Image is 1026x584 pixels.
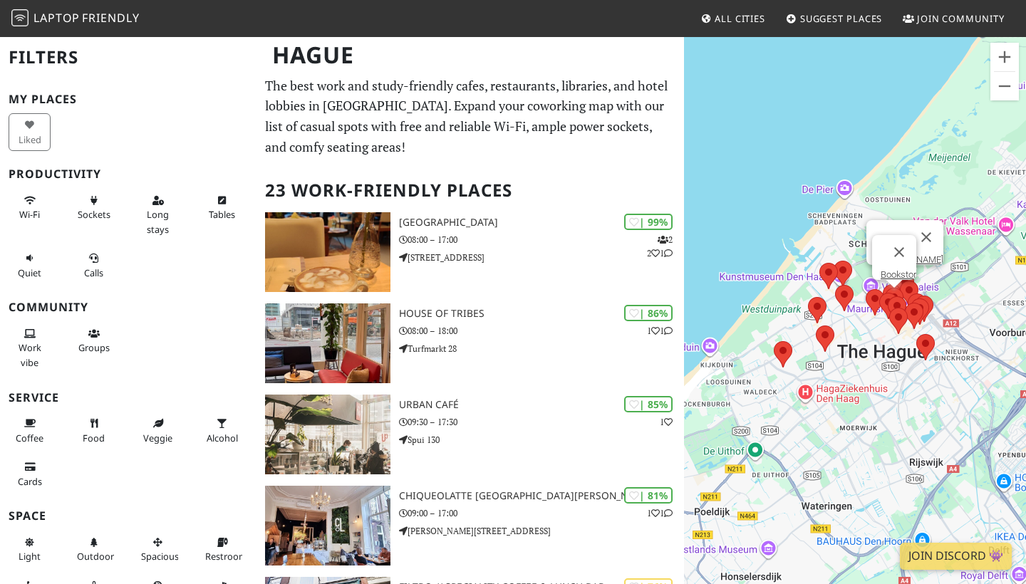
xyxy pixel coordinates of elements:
h2: 23 Work-Friendly Places [265,169,675,212]
span: Restroom [205,550,247,563]
span: Power sockets [78,208,110,221]
span: Natural light [19,550,41,563]
p: The best work and study-friendly cafes, restaurants, libraries, and hotel lobbies in [GEOGRAPHIC_... [265,75,675,157]
a: Chiqueolatte Den Haag | 81% 11 Chiqueolatte [GEOGRAPHIC_DATA][PERSON_NAME] 09:00 – 17:00 [PERSON_... [256,486,684,565]
span: Credit cards [18,475,42,488]
a: House of Tribes | 86% 11 House of Tribes 08:00 – 18:00 Turfmarkt 28 [256,303,684,383]
button: Wi-Fi [9,189,51,226]
span: Stable Wi-Fi [19,208,40,221]
button: Sockets [73,189,115,226]
a: LaptopFriendly LaptopFriendly [11,6,140,31]
p: 08:00 – 18:00 [399,324,684,338]
span: Food [83,432,105,444]
button: Restroom [201,531,243,568]
button: Zoom in [990,43,1019,71]
p: [PERSON_NAME][STREET_ADDRESS] [399,524,684,538]
p: 09:00 – 17:00 [399,506,684,520]
h3: Urban Café [399,399,684,411]
span: All Cities [715,12,765,25]
span: Coffee [16,432,43,444]
span: Spacious [141,550,179,563]
img: Urban Café [265,395,390,474]
h1: Hague [261,36,681,75]
a: Bookstor [881,269,916,280]
p: 1 1 [647,324,673,338]
a: Barista Cafe Frederikstraat | 99% 221 [GEOGRAPHIC_DATA] 08:00 – 17:00 [STREET_ADDRESS] [256,212,684,292]
h3: House of Tribes [399,308,684,320]
img: House of Tribes [265,303,390,383]
p: 1 [660,415,673,429]
h3: Space [9,509,248,523]
h3: [GEOGRAPHIC_DATA] [399,217,684,229]
span: Join Community [917,12,1005,25]
h2: Filters [9,36,248,79]
button: Quiet [9,246,51,284]
button: Veggie [137,412,179,449]
button: Zoom out [990,72,1019,100]
button: Cards [9,455,51,493]
button: Light [9,531,51,568]
a: Urban Café | 85% 1 Urban Café 09:30 – 17:30 Spui 130 [256,395,684,474]
button: Alcohol [201,412,243,449]
button: Food [73,412,115,449]
span: Veggie [143,432,172,444]
span: Friendly [82,10,139,26]
p: 1 1 [647,506,673,520]
img: LaptopFriendly [11,9,28,26]
h3: Chiqueolatte [GEOGRAPHIC_DATA][PERSON_NAME] [399,490,684,502]
button: Work vibe [9,322,51,374]
span: Laptop [33,10,80,26]
p: Turfmarkt 28 [399,342,684,355]
span: Outdoor area [77,550,114,563]
a: All Cities [695,6,771,31]
button: Groups [73,322,115,360]
img: Barista Cafe Frederikstraat [265,212,390,292]
button: Coffee [9,412,51,449]
h3: Productivity [9,167,248,181]
span: Long stays [147,208,169,235]
button: Spacious [137,531,179,568]
a: Join Community [897,6,1010,31]
span: Video/audio calls [84,266,103,279]
a: Join Discord 👾 [900,543,1012,570]
div: | 85% [624,396,673,412]
div: | 86% [624,305,673,321]
h3: Community [9,301,248,314]
a: Suggest Places [780,6,888,31]
p: 2 2 1 [647,233,673,260]
div: | 81% [624,487,673,504]
h3: Service [9,391,248,405]
p: 09:30 – 17:30 [399,415,684,429]
span: Quiet [18,266,41,279]
button: Calls [73,246,115,284]
button: Tables [201,189,243,226]
h3: My Places [9,93,248,106]
span: People working [19,341,41,368]
button: Close [882,235,916,269]
button: Long stays [137,189,179,241]
span: Alcohol [207,432,238,444]
p: [STREET_ADDRESS] [399,251,684,264]
span: Work-friendly tables [209,208,235,221]
p: 08:00 – 17:00 [399,233,684,246]
img: Chiqueolatte Den Haag [265,486,390,565]
button: Close [909,220,943,254]
span: Suggest Places [800,12,883,25]
span: Group tables [78,341,110,354]
p: Spui 130 [399,433,684,447]
button: Outdoor [73,531,115,568]
div: | 99% [624,214,673,230]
